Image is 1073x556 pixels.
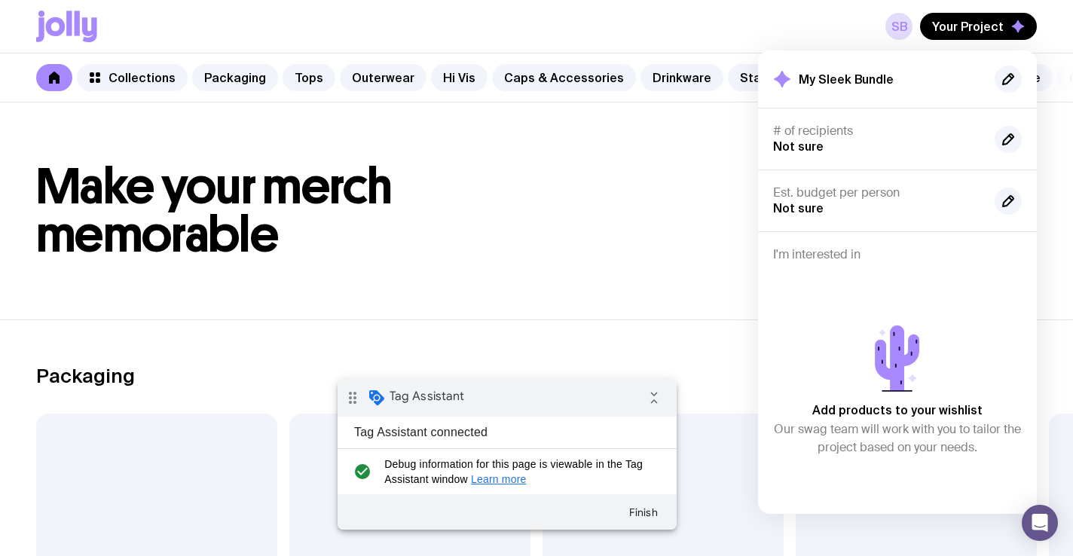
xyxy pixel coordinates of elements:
a: Caps & Accessories [492,64,636,91]
p: Our swag team will work with you to tailor the project based on your needs. [773,420,1022,457]
h4: Est. budget per person [773,185,983,200]
a: Stationery [728,64,814,91]
button: Your Project [920,13,1037,40]
a: Outerwear [340,64,426,91]
span: Your Project [932,19,1004,34]
span: Collections [109,70,176,85]
span: Not sure [773,201,824,215]
a: Learn more [133,94,189,106]
a: Hi Vis [431,64,488,91]
a: SB [885,13,913,40]
h4: I'm interested in [773,247,1022,262]
a: Drinkware [640,64,723,91]
span: Not sure [773,139,824,153]
p: Add products to your wishlist [812,401,983,419]
h2: Packaging [36,365,135,387]
button: Finish [279,120,333,147]
div: Open Intercom Messenger [1022,505,1058,541]
i: Collapse debug badge [301,4,332,34]
span: Make your merch memorable [36,157,393,264]
h4: # of recipients [773,124,983,139]
span: Tag Assistant [52,10,127,25]
i: check_circle [12,78,37,108]
span: Debug information for this page is viewable in the Tag Assistant window [47,78,314,108]
h2: My Sleek Bundle [799,72,894,87]
a: Packaging [192,64,278,91]
a: Tops [283,64,335,91]
a: Collections [77,64,188,91]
